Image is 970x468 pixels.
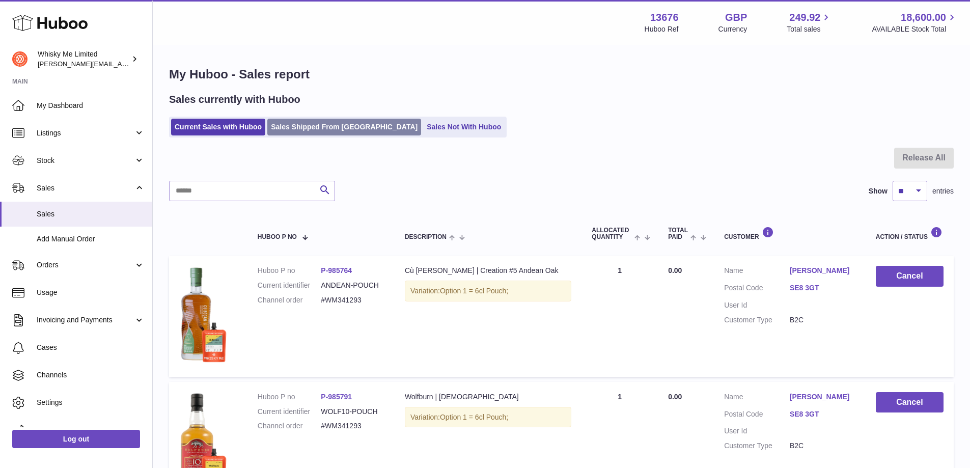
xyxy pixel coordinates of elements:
a: 18,600.00 AVAILABLE Stock Total [872,11,958,34]
div: Whisky Me Limited [38,49,129,69]
button: Cancel [876,392,944,413]
a: P-985764 [321,266,352,274]
div: Huboo Ref [645,24,679,34]
span: Sales [37,183,134,193]
span: Add Manual Order [37,234,145,244]
div: Variation: [405,407,571,428]
dt: Postal Code [724,409,790,422]
dd: #WM341293 [321,421,384,431]
span: 0.00 [668,393,682,401]
a: [PERSON_NAME] [790,392,855,402]
dd: ANDEAN-POUCH [321,281,384,290]
span: Option 1 = 6cl Pouch; [440,413,508,421]
span: Cases [37,343,145,352]
dd: B2C [790,315,855,325]
dd: B2C [790,441,855,451]
a: [PERSON_NAME] [790,266,855,276]
dt: Huboo P no [258,392,321,402]
a: Sales Not With Huboo [423,119,505,135]
div: Customer [724,227,855,240]
dt: User Id [724,426,790,436]
dd: WOLF10-POUCH [321,407,384,417]
strong: GBP [725,11,747,24]
div: Action / Status [876,227,944,240]
span: 0.00 [668,266,682,274]
dt: Name [724,266,790,278]
img: frances@whiskyshop.com [12,51,27,67]
span: Total paid [668,227,688,240]
span: Sales [37,209,145,219]
span: entries [932,186,954,196]
strong: 13676 [650,11,679,24]
a: Sales Shipped From [GEOGRAPHIC_DATA] [267,119,421,135]
span: AVAILABLE Stock Total [872,24,958,34]
dt: Current identifier [258,281,321,290]
dt: Channel order [258,421,321,431]
span: Listings [37,128,134,138]
dt: Current identifier [258,407,321,417]
div: Wolfburn | [DEMOGRAPHIC_DATA] [405,392,571,402]
span: Invoicing and Payments [37,315,134,325]
button: Cancel [876,266,944,287]
dt: User Id [724,300,790,310]
a: Log out [12,430,140,448]
td: 1 [581,256,658,376]
span: 18,600.00 [901,11,946,24]
a: P-985791 [321,393,352,401]
span: My Dashboard [37,101,145,111]
span: Total sales [787,24,832,34]
span: Huboo P no [258,234,297,240]
dd: #WM341293 [321,295,384,305]
span: Option 1 = 6cl Pouch; [440,287,508,295]
img: Packcutout_9918d97a-5c4d-44d7-ae8d-b1f0dc30c533.png [179,266,230,364]
dt: Customer Type [724,441,790,451]
dt: Name [724,392,790,404]
span: Usage [37,288,145,297]
dt: Customer Type [724,315,790,325]
span: [PERSON_NAME][EMAIL_ADDRESS][DOMAIN_NAME] [38,60,204,68]
span: Stock [37,156,134,166]
span: Settings [37,398,145,407]
div: Cù [PERSON_NAME] | Creation #5 Andean Oak [405,266,571,276]
span: 249.92 [789,11,820,24]
h1: My Huboo - Sales report [169,66,954,82]
span: Returns [37,425,145,435]
span: Description [405,234,447,240]
a: 249.92 Total sales [787,11,832,34]
a: Current Sales with Huboo [171,119,265,135]
label: Show [869,186,888,196]
dt: Postal Code [724,283,790,295]
span: Channels [37,370,145,380]
div: Variation: [405,281,571,301]
a: SE8 3GT [790,409,855,419]
dt: Huboo P no [258,266,321,276]
span: Orders [37,260,134,270]
div: Currency [718,24,747,34]
h2: Sales currently with Huboo [169,93,300,106]
a: SE8 3GT [790,283,855,293]
dt: Channel order [258,295,321,305]
span: ALLOCATED Quantity [592,227,632,240]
